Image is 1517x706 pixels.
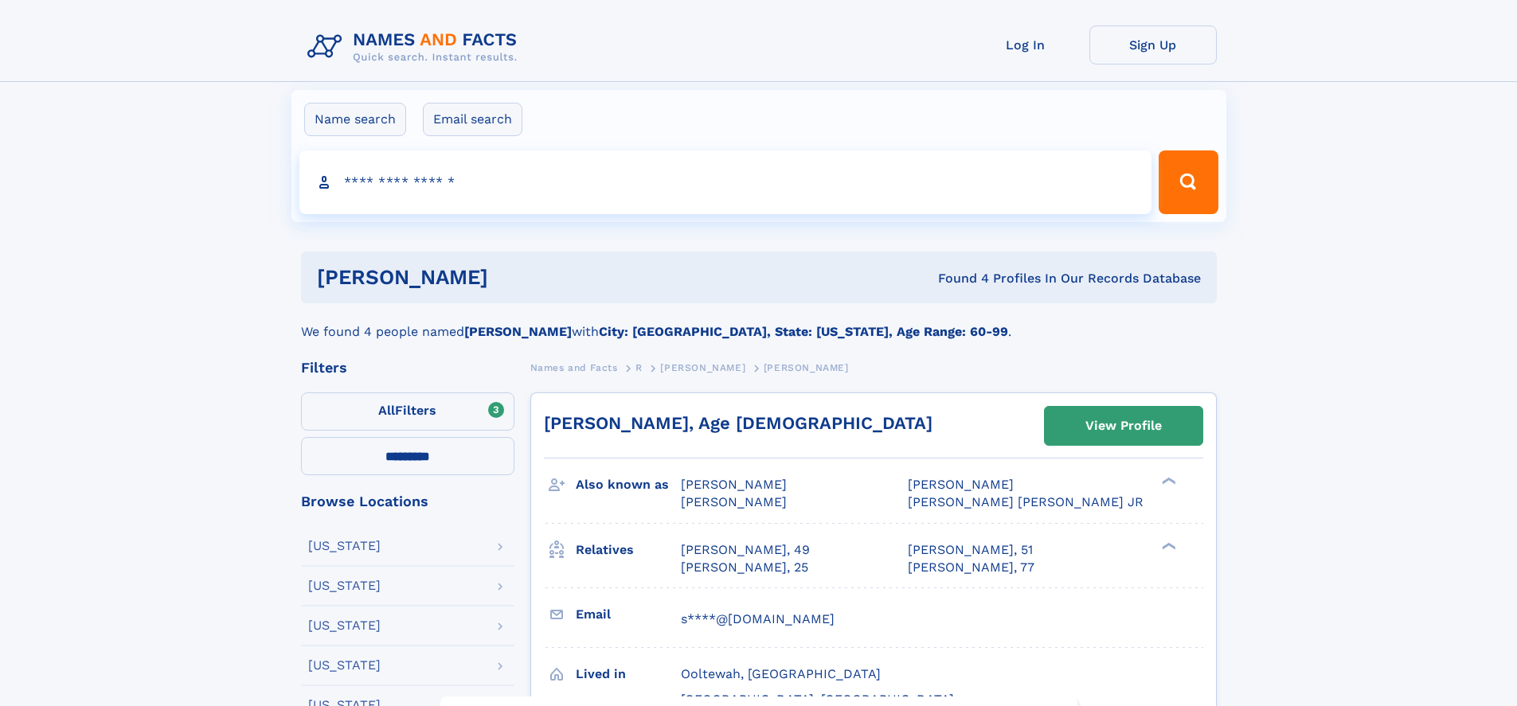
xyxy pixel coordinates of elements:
div: We found 4 people named with . [301,303,1217,341]
div: [US_STATE] [308,619,381,632]
a: View Profile [1045,407,1202,445]
img: Logo Names and Facts [301,25,530,68]
h3: Lived in [576,661,681,688]
span: [PERSON_NAME] [660,362,745,373]
label: Name search [304,103,406,136]
span: R [635,362,643,373]
label: Filters [301,392,514,431]
span: [PERSON_NAME] [681,494,787,509]
a: [PERSON_NAME], 25 [681,559,808,576]
div: Found 4 Profiles In Our Records Database [713,270,1201,287]
a: [PERSON_NAME] [660,357,745,377]
h1: [PERSON_NAME] [317,267,714,287]
a: Names and Facts [530,357,618,377]
a: R [635,357,643,377]
a: Sign Up [1089,25,1217,64]
input: search input [299,150,1152,214]
div: [US_STATE] [308,540,381,552]
h3: Relatives [576,536,681,564]
a: [PERSON_NAME], 49 [681,541,810,559]
span: [PERSON_NAME] [681,477,787,492]
span: [PERSON_NAME] [764,362,849,373]
div: View Profile [1085,408,1162,444]
a: Log In [962,25,1089,64]
span: All [378,403,395,418]
label: Email search [423,103,522,136]
button: Search Button [1159,150,1218,214]
div: [US_STATE] [308,579,381,592]
a: [PERSON_NAME], 51 [908,541,1033,559]
a: [PERSON_NAME], Age [DEMOGRAPHIC_DATA] [544,413,932,433]
b: [PERSON_NAME] [464,324,572,339]
div: Filters [301,361,514,375]
a: [PERSON_NAME], 77 [908,559,1034,576]
h3: Also known as [576,471,681,498]
b: City: [GEOGRAPHIC_DATA], State: [US_STATE], Age Range: 60-99 [599,324,1008,339]
div: ❯ [1158,476,1177,486]
div: [US_STATE] [308,659,381,672]
div: ❯ [1158,540,1177,551]
span: [PERSON_NAME] [908,477,1014,492]
span: Ooltewah, [GEOGRAPHIC_DATA] [681,666,881,681]
div: Browse Locations [301,494,514,509]
span: [PERSON_NAME] [PERSON_NAME] JR [908,494,1144,509]
h3: Email [576,601,681,628]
